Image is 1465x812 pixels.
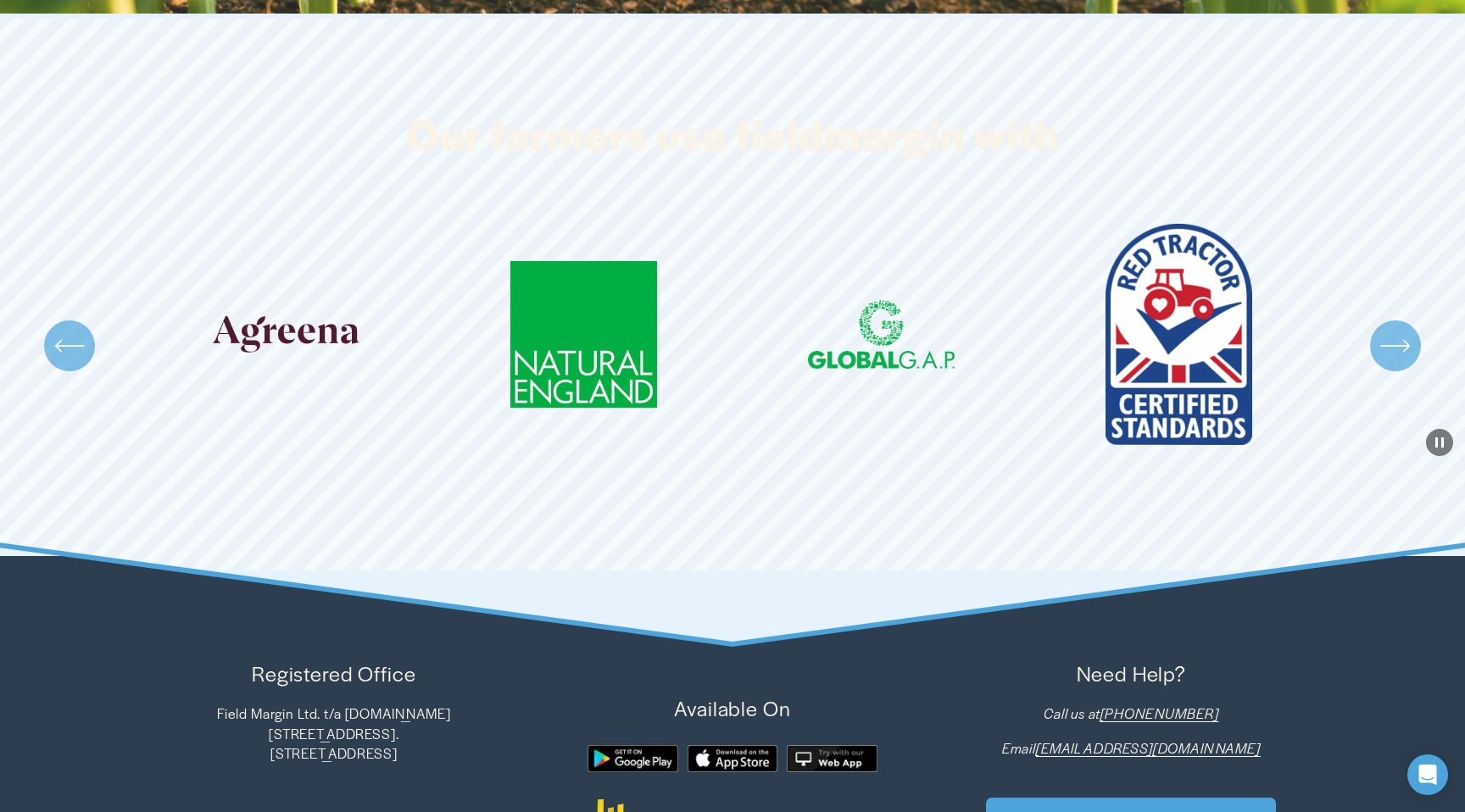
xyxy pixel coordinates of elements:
em: Email [1002,738,1036,758]
a: [PHONE_NUMBER] [1100,704,1219,724]
button: Previous [44,320,95,371]
div: Open Intercom Messenger [1407,754,1448,795]
a: [EMAIL_ADDRESS][DOMAIN_NAME] [1036,738,1261,759]
p: Registered Office [139,659,528,689]
p: Available On [538,693,927,724]
button: Next [1370,320,1421,371]
p: Need Help? [937,659,1326,689]
p: Field Margin Ltd. t/a [DOMAIN_NAME] [STREET_ADDRESS]. [STREET_ADDRESS] [139,704,528,764]
em: Call us at [1044,704,1100,723]
strong: Our farmers use fieldmargin with [406,104,1060,162]
em: [PHONE_NUMBER] [1100,704,1219,723]
button: Pause Background [1426,429,1453,456]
